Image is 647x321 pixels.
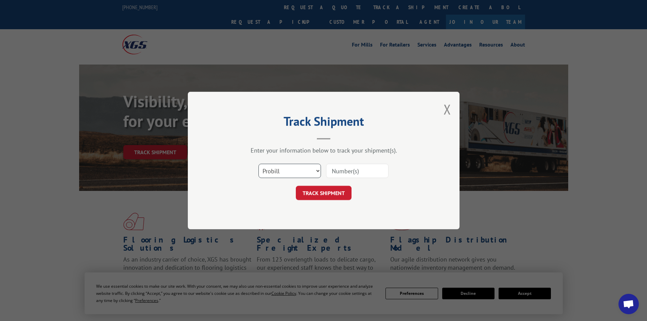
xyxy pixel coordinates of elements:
div: Enter your information below to track your shipment(s). [222,146,426,154]
button: TRACK SHIPMENT [296,186,352,200]
div: Open chat [618,294,639,314]
input: Number(s) [326,164,389,178]
h2: Track Shipment [222,117,426,129]
button: Close modal [444,100,451,118]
